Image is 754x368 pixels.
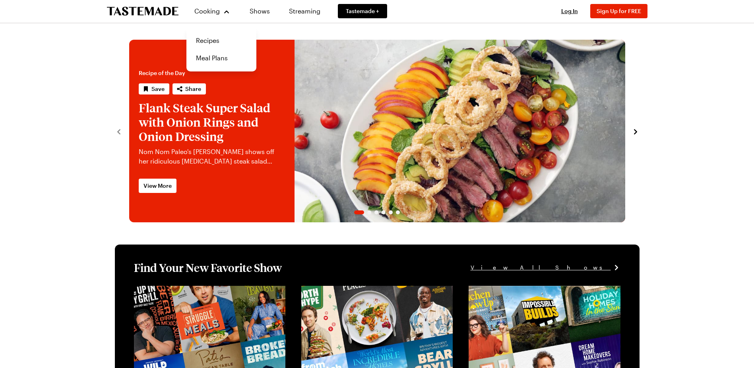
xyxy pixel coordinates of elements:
[173,83,206,94] button: Share
[374,210,378,214] span: Go to slide 3
[134,287,242,294] a: View full content for [object Object]
[354,210,364,214] span: Go to slide 1
[367,210,371,214] span: Go to slide 2
[301,287,410,294] a: View full content for [object Object]
[139,83,169,94] button: Save recipe
[346,7,379,15] span: Tastemade +
[389,210,393,214] span: Go to slide 5
[632,126,640,136] button: navigate to next item
[382,210,386,214] span: Go to slide 4
[129,40,625,222] div: 1 / 6
[396,210,400,214] span: Go to slide 6
[191,49,252,67] a: Meal Plans
[139,179,176,193] a: View More
[554,7,585,15] button: Log In
[191,32,252,49] a: Recipes
[597,8,641,14] span: Sign Up for FREE
[194,7,220,15] span: Cooking
[469,287,577,294] a: View full content for [object Object]
[134,260,282,275] h1: Find Your New Favorite Show
[338,4,387,18] a: Tastemade +
[143,182,172,190] span: View More
[590,4,647,18] button: Sign Up for FREE
[186,27,256,71] div: Cooking
[151,85,165,93] span: Save
[471,263,620,272] a: View All Shows
[561,8,578,14] span: Log In
[185,85,201,93] span: Share
[194,2,231,21] button: Cooking
[115,126,123,136] button: navigate to previous item
[107,7,178,16] a: To Tastemade Home Page
[471,263,611,272] span: View All Shows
